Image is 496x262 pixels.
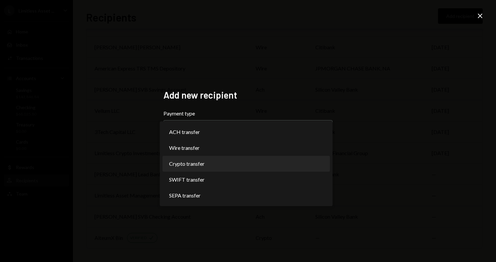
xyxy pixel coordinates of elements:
button: Payment type [163,120,333,139]
h2: Add new recipient [163,89,333,102]
span: Wire transfer [169,144,200,152]
span: SEPA transfer [169,192,201,199]
span: ACH transfer [169,128,200,136]
span: SWIFT transfer [169,176,205,184]
label: Payment type [163,109,333,117]
span: Crypto transfer [169,160,205,168]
